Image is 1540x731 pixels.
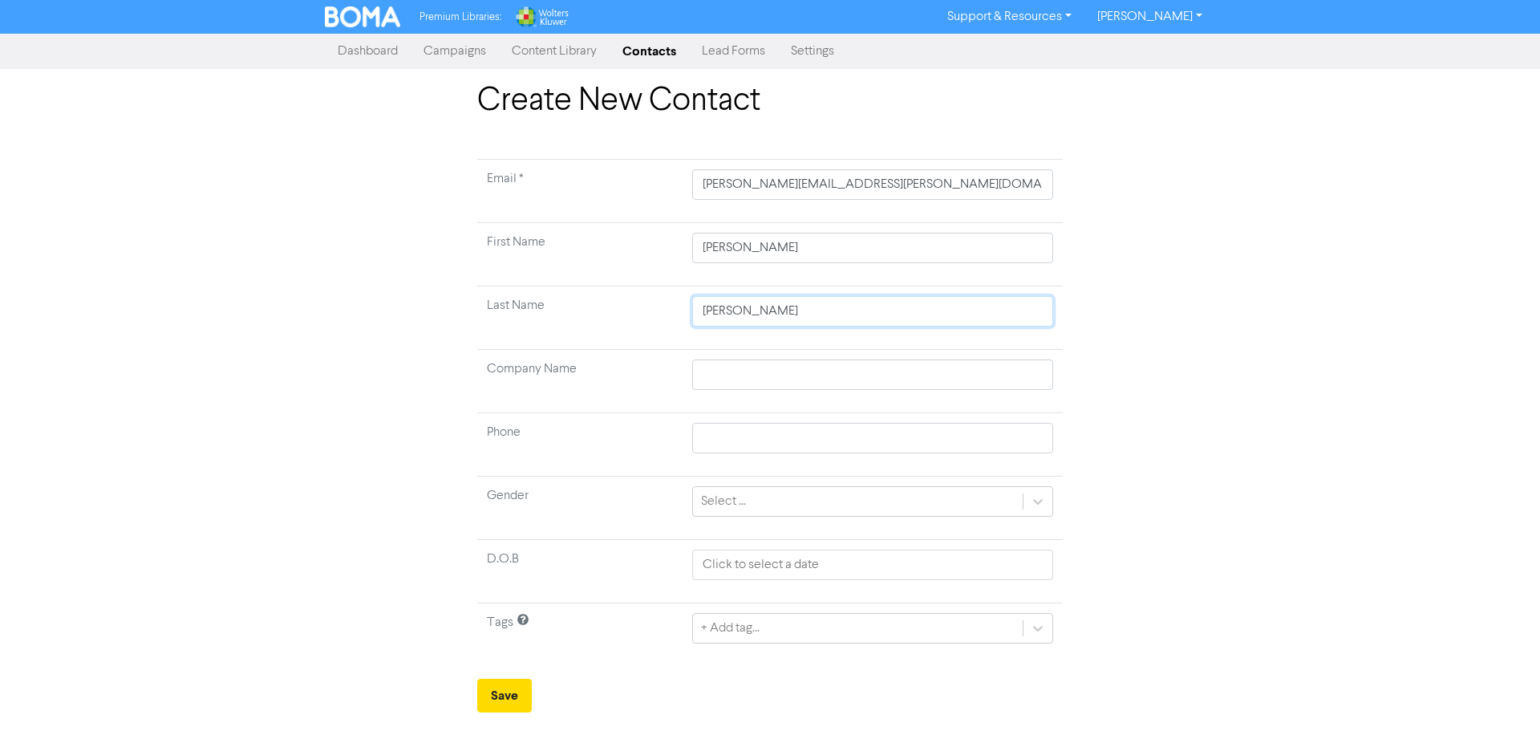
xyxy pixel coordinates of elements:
td: Phone [477,413,683,477]
button: Save [477,679,532,713]
a: Lead Forms [689,35,778,67]
td: Required [477,160,683,223]
td: First Name [477,223,683,286]
img: BOMA Logo [325,6,400,27]
td: Tags [477,603,683,667]
td: D.O.B [477,540,683,603]
a: Settings [778,35,847,67]
div: + Add tag... [701,619,760,638]
a: Dashboard [325,35,411,67]
td: Gender [477,477,683,540]
td: Last Name [477,286,683,350]
iframe: Chat Widget [1460,654,1540,731]
td: Company Name [477,350,683,413]
div: Select ... [701,492,746,511]
img: Wolters Kluwer [514,6,569,27]
a: Content Library [499,35,610,67]
a: Support & Resources [934,4,1084,30]
span: Premium Libraries: [419,12,501,22]
h1: Create New Contact [477,82,1063,120]
input: Click to select a date [692,550,1053,580]
a: Contacts [610,35,689,67]
a: Campaigns [411,35,499,67]
a: [PERSON_NAME] [1084,4,1215,30]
